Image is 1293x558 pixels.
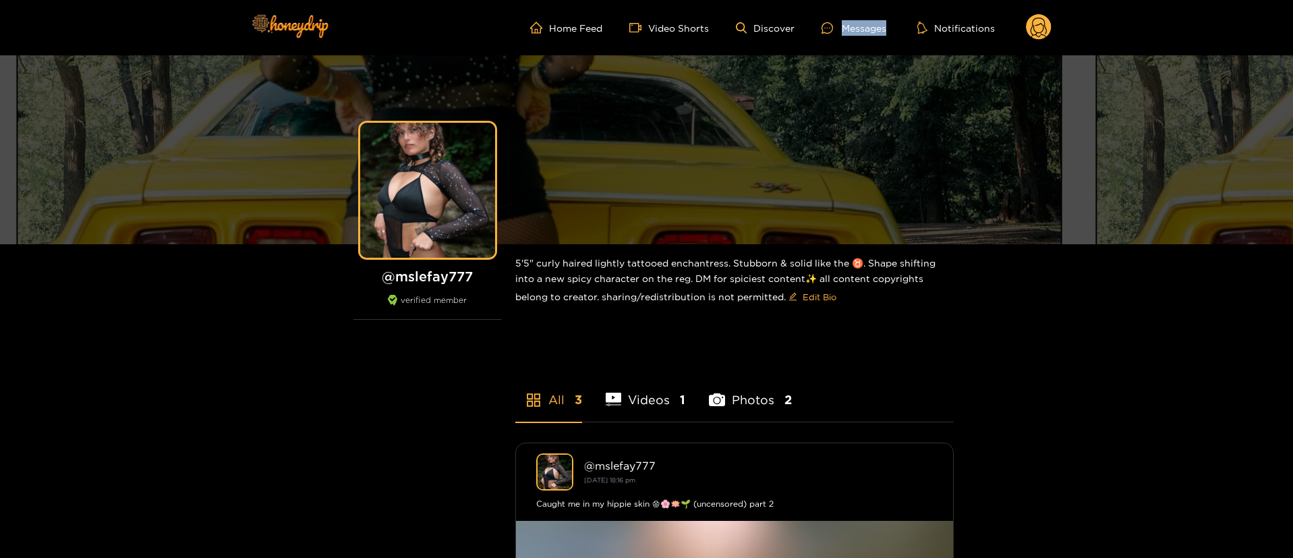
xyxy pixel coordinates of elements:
[525,392,542,408] span: appstore
[629,22,709,34] a: Video Shorts
[536,497,933,511] div: Caught me in my hippie skin 🏵🌸🪷🌱 (uncensored) part 2
[515,244,954,318] div: 5'5" curly haired lightly tattooed enchantress. Stubborn & solid like the ♉️. Shape shifting into...
[575,391,582,408] span: 3
[515,361,582,422] li: All
[353,295,502,320] div: verified member
[353,268,502,285] h1: @ mslefay777
[786,286,839,308] button: editEdit Bio
[680,391,685,408] span: 1
[584,459,933,472] div: @ mslefay777
[536,453,573,491] img: mslefay777
[822,20,886,36] div: Messages
[709,361,792,422] li: Photos
[784,391,792,408] span: 2
[788,292,797,302] span: edit
[584,476,635,484] small: [DATE] 18:16 pm
[913,21,999,34] button: Notifications
[530,22,602,34] a: Home Feed
[606,361,686,422] li: Videos
[803,290,836,304] span: Edit Bio
[530,22,549,34] span: home
[629,22,648,34] span: video-camera
[736,22,795,34] a: Discover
